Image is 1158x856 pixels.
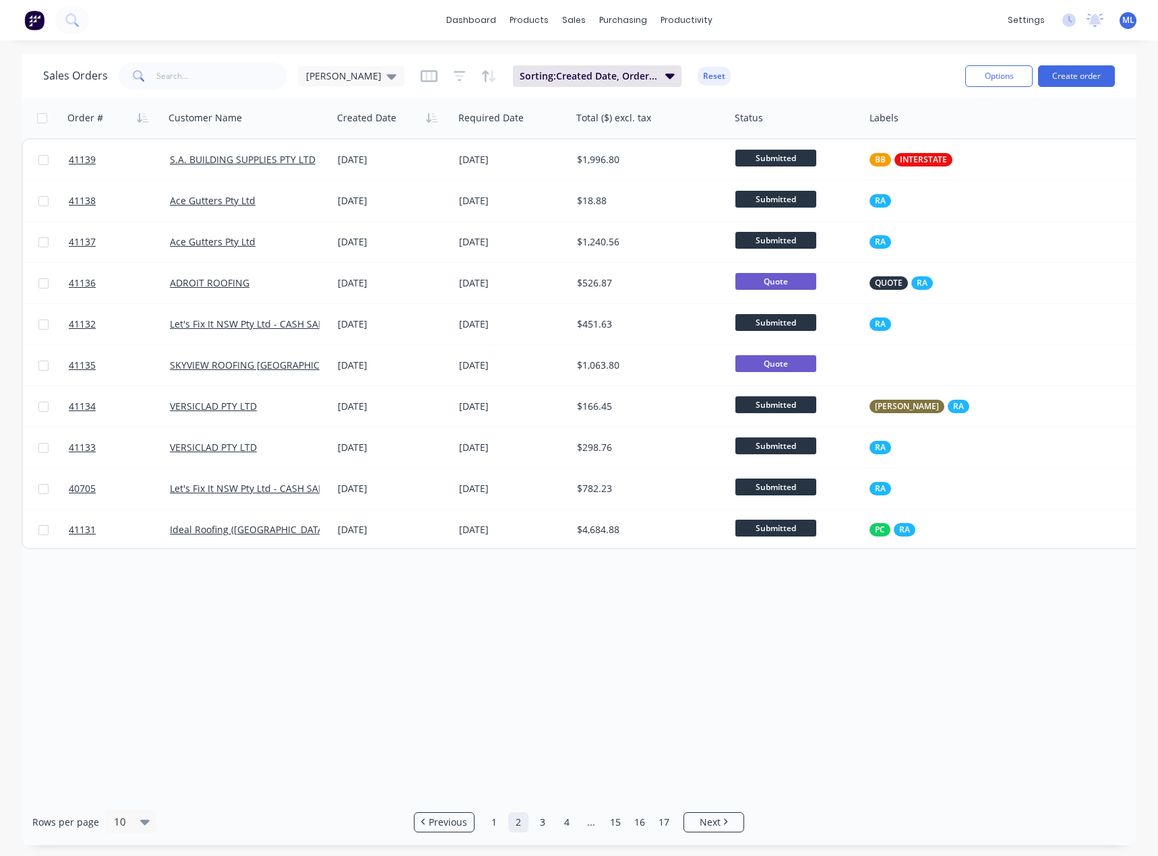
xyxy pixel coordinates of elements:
[415,816,474,829] a: Previous page
[69,235,96,249] span: 41137
[577,400,717,413] div: $166.45
[684,816,743,829] a: Next page
[555,10,592,30] div: sales
[875,317,886,331] span: RA
[459,441,566,454] div: [DATE]
[577,359,717,372] div: $1,063.80
[577,441,717,454] div: $298.76
[875,482,886,495] span: RA
[156,63,288,90] input: Search...
[69,468,170,509] a: 40705
[1001,10,1052,30] div: settings
[69,263,170,303] a: 41136
[576,111,651,125] div: Total ($) excl. tax
[337,111,396,125] div: Created Date
[459,235,566,249] div: [DATE]
[700,816,721,829] span: Next
[870,441,891,454] button: RA
[870,482,891,495] button: RA
[1122,14,1134,26] span: ML
[69,140,170,180] a: 41139
[170,317,328,330] a: Let's Fix It NSW Pty Ltd - CASH SALE
[69,317,96,331] span: 41132
[170,194,255,207] a: Ace Gutters Pty Ltd
[577,276,717,290] div: $526.87
[408,812,750,832] ul: Pagination
[69,386,170,427] a: 41134
[69,222,170,262] a: 41137
[875,400,939,413] span: [PERSON_NAME]
[875,153,886,166] span: BB
[459,523,566,537] div: [DATE]
[338,523,448,537] div: [DATE]
[459,317,566,331] div: [DATE]
[557,812,577,832] a: Page 4
[875,523,885,537] span: PC
[69,276,96,290] span: 41136
[870,276,933,290] button: QUOTERA
[429,816,467,829] span: Previous
[170,359,366,371] a: SKYVIEW ROOFING [GEOGRAPHIC_DATA] P/L
[735,355,816,372] span: Quote
[735,479,816,495] span: Submitted
[169,111,242,125] div: Customer Name
[513,65,681,87] button: Sorting:Created Date, Order #
[630,812,650,832] a: Page 16
[69,194,96,208] span: 41138
[338,194,448,208] div: [DATE]
[503,10,555,30] div: products
[735,396,816,413] span: Submitted
[870,400,969,413] button: [PERSON_NAME]RA
[735,191,816,208] span: Submitted
[735,314,816,331] span: Submitted
[459,359,566,372] div: [DATE]
[870,153,952,166] button: BBINTERSTATE
[69,510,170,550] a: 41131
[338,317,448,331] div: [DATE]
[306,69,382,83] span: [PERSON_NAME]
[338,400,448,413] div: [DATE]
[654,812,674,832] a: Page 17
[69,523,96,537] span: 41131
[43,69,108,82] h1: Sales Orders
[459,482,566,495] div: [DATE]
[170,400,257,412] a: VERSICLAD PTY LTD
[32,816,99,829] span: Rows per page
[953,400,964,413] span: RA
[69,482,96,495] span: 40705
[577,482,717,495] div: $782.23
[338,276,448,290] div: [DATE]
[577,153,717,166] div: $1,996.80
[24,10,44,30] img: Factory
[459,400,566,413] div: [DATE]
[338,441,448,454] div: [DATE]
[170,441,257,454] a: VERSICLAD PTY LTD
[875,276,903,290] span: QUOTE
[338,153,448,166] div: [DATE]
[69,359,96,372] span: 41135
[508,812,528,832] a: Page 2 is your current page
[577,523,717,537] div: $4,684.88
[69,153,96,166] span: 41139
[338,235,448,249] div: [DATE]
[69,400,96,413] span: 41134
[338,359,448,372] div: [DATE]
[698,67,731,86] button: Reset
[69,181,170,221] a: 41138
[459,276,566,290] div: [DATE]
[1038,65,1115,87] button: Create order
[965,65,1033,87] button: Options
[735,150,816,166] span: Submitted
[875,235,886,249] span: RA
[581,812,601,832] a: Jump forward
[170,523,363,536] a: Ideal Roofing ([GEOGRAPHIC_DATA]) Pty Ltd
[735,232,816,249] span: Submitted
[439,10,503,30] a: dashboard
[69,345,170,386] a: 41135
[735,273,816,290] span: Quote
[69,441,96,454] span: 41133
[170,276,249,289] a: ADROIT ROOFING
[735,111,763,125] div: Status
[170,482,328,495] a: Let's Fix It NSW Pty Ltd - CASH SALE
[592,10,654,30] div: purchasing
